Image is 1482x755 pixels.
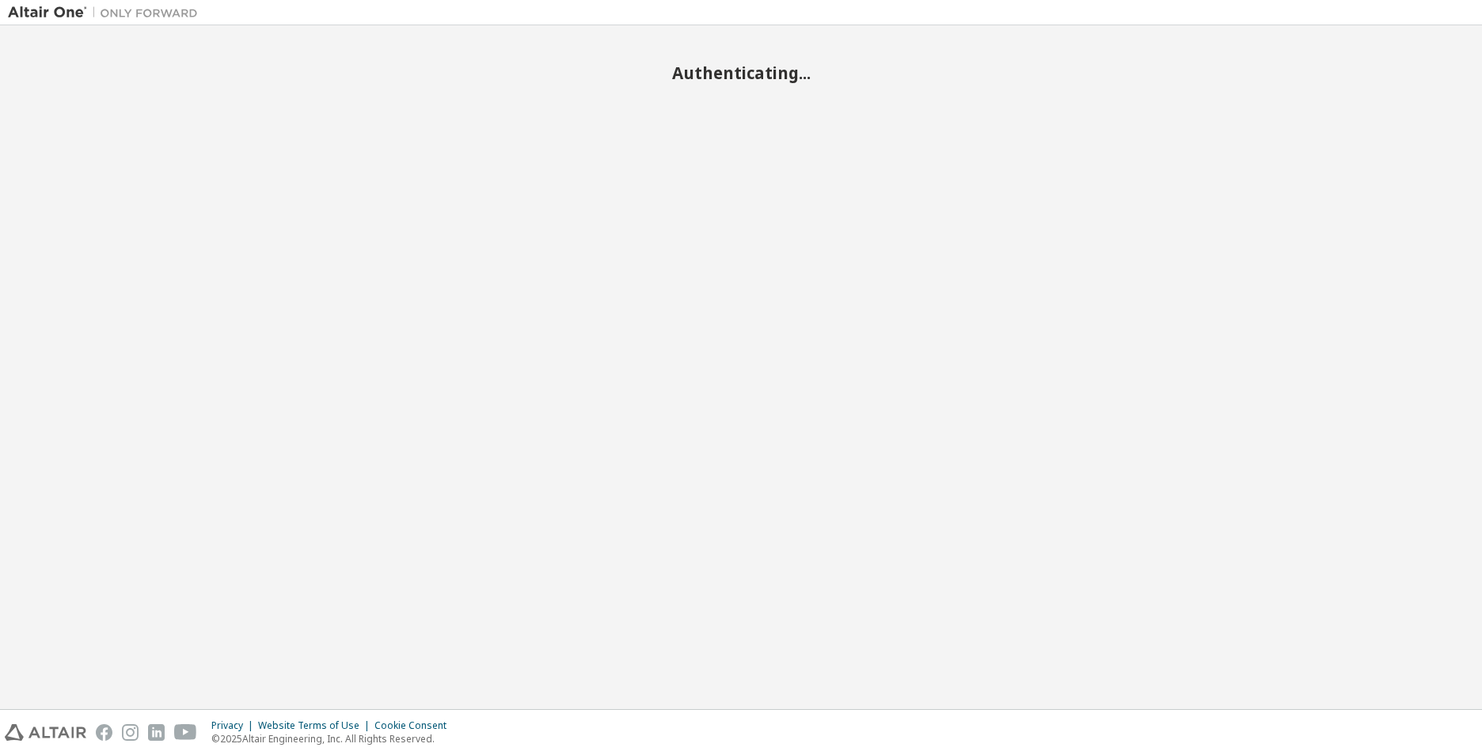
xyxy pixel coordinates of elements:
[96,724,112,741] img: facebook.svg
[8,63,1474,83] h2: Authenticating...
[122,724,139,741] img: instagram.svg
[258,719,374,732] div: Website Terms of Use
[8,5,206,21] img: Altair One
[211,719,258,732] div: Privacy
[148,724,165,741] img: linkedin.svg
[5,724,86,741] img: altair_logo.svg
[374,719,456,732] div: Cookie Consent
[211,732,456,746] p: © 2025 Altair Engineering, Inc. All Rights Reserved.
[174,724,197,741] img: youtube.svg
